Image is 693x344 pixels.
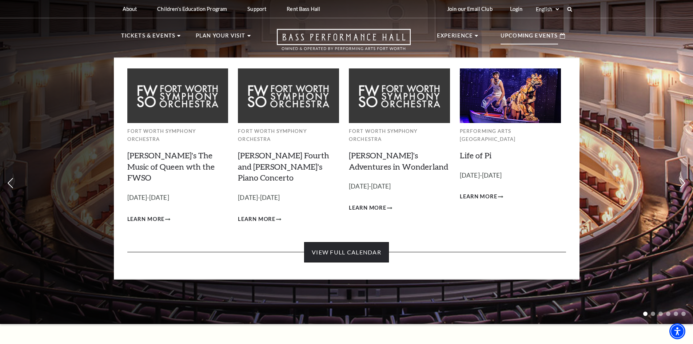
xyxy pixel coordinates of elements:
img: Fort Worth Symphony Orchestra [349,68,450,123]
a: Learn More Life of Pi [460,192,503,201]
p: Rent Bass Hall [287,6,320,12]
p: [DATE]-[DATE] [127,193,228,203]
p: Experience [437,31,473,44]
p: Fort Worth Symphony Orchestra [127,127,228,143]
a: Open this option [251,29,437,58]
p: Fort Worth Symphony Orchestra [349,127,450,143]
a: Life of Pi [460,150,491,160]
p: About [123,6,137,12]
span: Learn More [460,192,497,201]
p: Support [247,6,266,12]
p: Fort Worth Symphony Orchestra [238,127,339,143]
select: Select: [534,6,560,13]
p: Performing Arts [GEOGRAPHIC_DATA] [460,127,561,143]
p: [DATE]-[DATE] [238,193,339,203]
div: Accessibility Menu [669,323,685,339]
a: [PERSON_NAME] Fourth and [PERSON_NAME]'s Piano Concerto [238,150,329,183]
img: Fort Worth Symphony Orchestra [238,68,339,123]
a: Learn More Brahms Fourth and Grieg's Piano Concerto [238,215,281,224]
p: Tickets & Events [121,31,176,44]
img: Fort Worth Symphony Orchestra [127,68,228,123]
span: Learn More [349,203,386,213]
p: [DATE]-[DATE] [460,170,561,181]
a: [PERSON_NAME]'s Adventures in Wonderland [349,150,448,171]
a: Learn More Windborne's The Music of Queen wth the FWSO [127,215,171,224]
p: [DATE]-[DATE] [349,181,450,192]
a: Learn More Alice's Adventures in Wonderland [349,203,392,213]
a: [PERSON_NAME]'s The Music of Queen wth the FWSO [127,150,215,183]
p: Plan Your Visit [196,31,246,44]
img: Performing Arts Fort Worth [460,68,561,123]
a: View Full Calendar [304,242,389,262]
span: Learn More [127,215,165,224]
p: Children's Education Program [157,6,227,12]
p: Upcoming Events [501,31,558,44]
span: Learn More [238,215,275,224]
